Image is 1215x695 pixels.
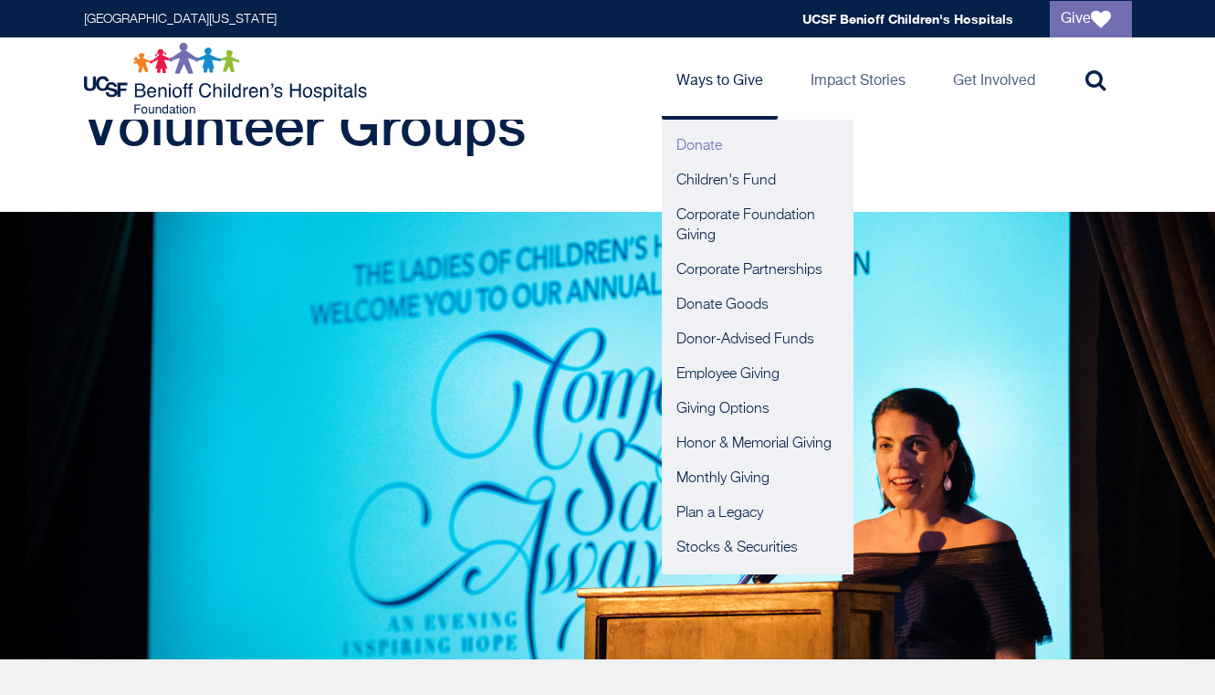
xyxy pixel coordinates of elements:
[84,13,277,26] a: [GEOGRAPHIC_DATA][US_STATE]
[662,129,854,163] a: Donate
[662,357,854,392] a: Employee Giving
[662,163,854,198] a: Children's Fund
[84,42,372,115] img: Logo for UCSF Benioff Children's Hospitals Foundation
[662,253,854,288] a: Corporate Partnerships
[802,11,1013,26] a: UCSF Benioff Children's Hospitals
[938,37,1050,120] a: Get Involved
[662,461,854,496] a: Monthly Giving
[84,93,526,157] span: Volunteer Groups
[662,392,854,426] a: Giving Options
[662,37,778,120] a: Ways to Give
[662,531,854,565] a: Stocks & Securities
[662,322,854,357] a: Donor-Advised Funds
[662,198,854,253] a: Corporate Foundation Giving
[1050,1,1132,37] a: Give
[662,426,854,461] a: Honor & Memorial Giving
[796,37,920,120] a: Impact Stories
[662,496,854,531] a: Plan a Legacy
[662,288,854,322] a: Donate Goods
